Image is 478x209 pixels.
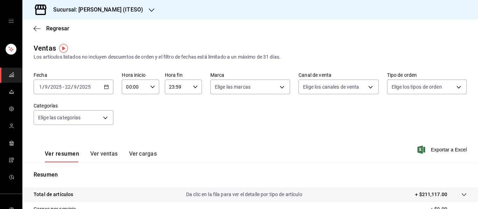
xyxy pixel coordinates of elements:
font: Exportar a Excel [431,147,467,152]
button: Regresar [34,25,69,32]
img: Marcador de información sobre herramientas [59,44,68,53]
font: Ver resumen [45,150,79,157]
font: Elige los tipos de orden [392,84,442,90]
button: cajón abierto [8,18,14,24]
font: Elige los canales de venta [303,84,359,90]
font: Ventas [34,44,56,52]
font: Ver ventas [90,150,118,157]
font: / [48,84,50,90]
font: Elige las marcas [215,84,251,90]
font: Categorías [34,103,58,109]
input: -- [39,84,42,90]
font: - [63,84,64,90]
font: Ver cargas [129,150,157,157]
button: Exportar a Excel [419,145,467,154]
font: Canal de venta [298,72,331,78]
font: Hora inicio [122,72,145,78]
font: Sucursal: [PERSON_NAME] (ITESO) [53,6,143,13]
input: ---- [50,84,62,90]
font: Da clic en la fila para ver el detalle por tipo de artículo [186,192,302,197]
div: pestañas de navegación [45,150,157,162]
font: Hora fin [165,72,183,78]
input: -- [73,84,77,90]
input: ---- [79,84,91,90]
font: / [71,84,73,90]
font: Fecha [34,72,47,78]
input: -- [44,84,48,90]
font: / [42,84,44,90]
font: Marca [210,72,225,78]
font: Total de artículos [34,192,73,197]
input: -- [65,84,71,90]
font: Regresar [46,25,69,32]
font: Los artículos listados no incluyen descuentos de orden y el filtro de fechas está limitado a un m... [34,54,281,60]
font: Tipo de orden [387,72,417,78]
font: / [77,84,79,90]
font: Resumen [34,171,58,178]
font: + $211,117.00 [415,192,447,197]
font: Elige las categorías [38,115,81,120]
